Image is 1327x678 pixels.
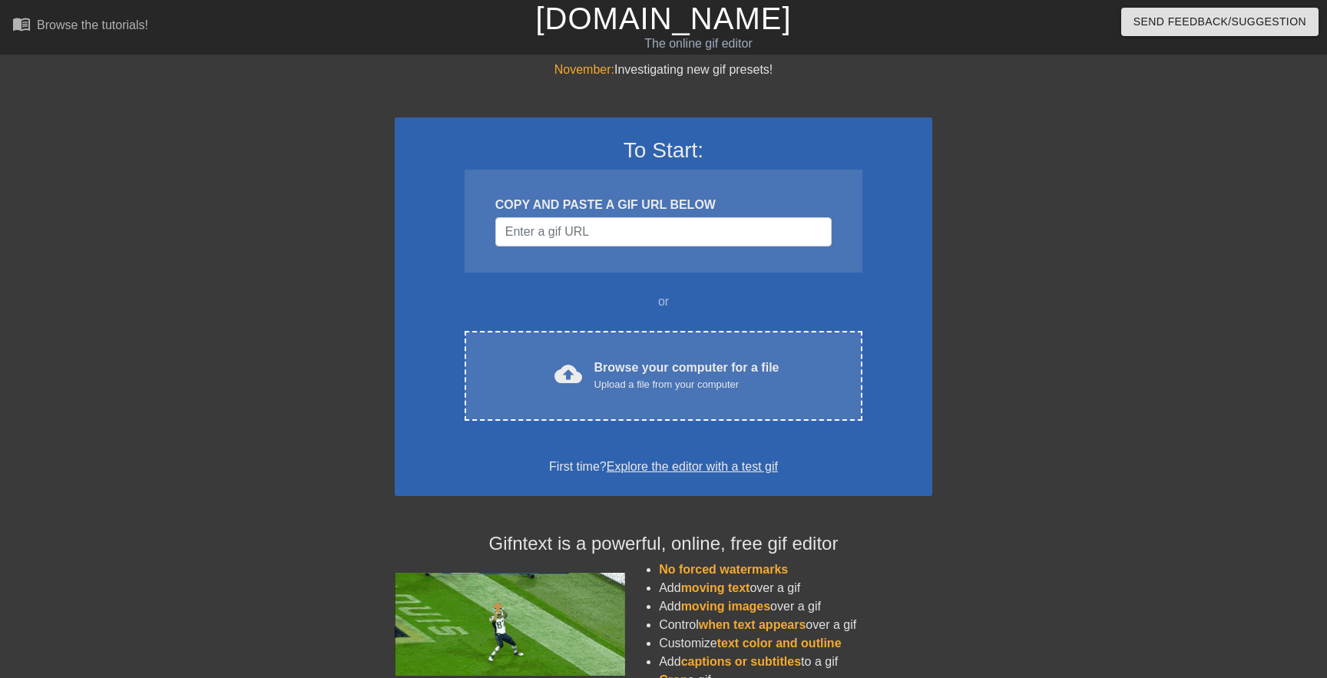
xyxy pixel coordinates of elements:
li: Customize [659,634,932,653]
button: Send Feedback/Suggestion [1121,8,1319,36]
input: Username [495,217,832,246]
div: Investigating new gif presets! [395,61,932,79]
div: First time? [415,458,912,476]
span: moving images [681,600,770,613]
span: moving text [681,581,750,594]
h3: To Start: [415,137,912,164]
li: Add over a gif [659,579,932,597]
a: Browse the tutorials! [12,15,148,38]
span: captions or subtitles [681,655,801,668]
span: when text appears [699,618,806,631]
li: Add to a gif [659,653,932,671]
span: November: [554,63,614,76]
a: [DOMAIN_NAME] [535,2,791,35]
div: or [435,293,892,311]
li: Add over a gif [659,597,932,616]
div: Browse your computer for a file [594,359,779,392]
span: text color and outline [717,637,842,650]
div: Upload a file from your computer [594,377,779,392]
div: Browse the tutorials! [37,18,148,31]
a: Explore the editor with a test gif [607,460,778,473]
div: COPY AND PASTE A GIF URL BELOW [495,196,832,214]
div: The online gif editor [450,35,947,53]
span: cloud_upload [554,360,582,388]
h4: Gifntext is a powerful, online, free gif editor [395,533,932,555]
img: football_small.gif [395,573,625,676]
span: No forced watermarks [659,563,788,576]
span: Send Feedback/Suggestion [1133,12,1306,31]
span: menu_book [12,15,31,33]
li: Control over a gif [659,616,932,634]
